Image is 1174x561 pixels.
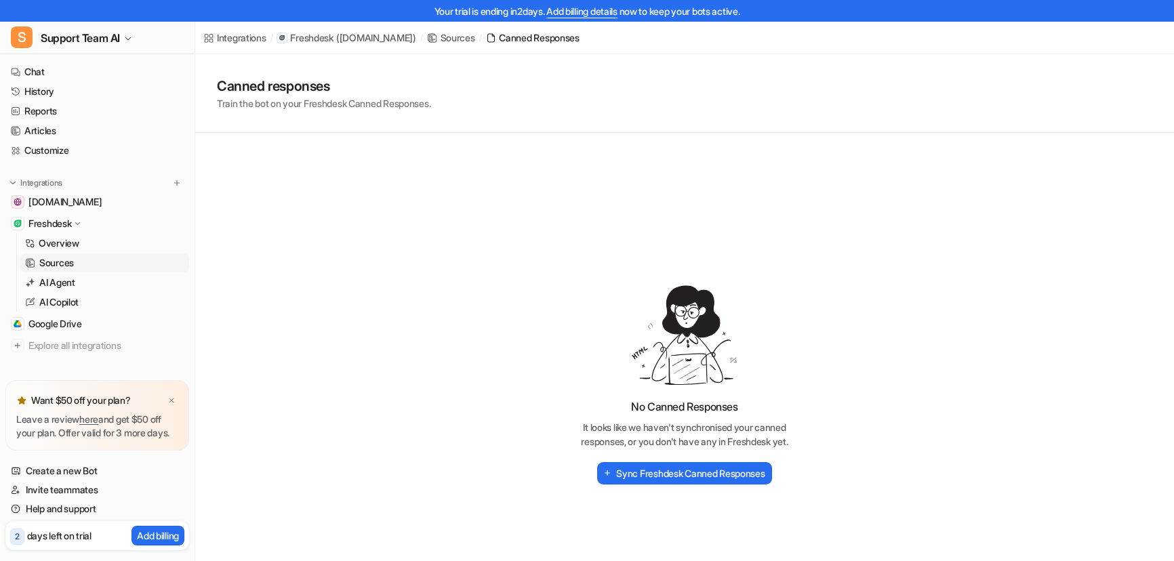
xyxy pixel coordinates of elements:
span: / [420,32,423,44]
a: Overview [20,234,189,253]
img: www.secretfoodtours.com [14,198,22,206]
p: Freshdesk [290,31,333,45]
button: Add billing [131,526,184,545]
img: explore all integrations [11,339,24,352]
a: Invite teammates [5,480,189,499]
p: Freshdesk [28,217,71,230]
span: / [479,32,482,44]
span: Google Drive [28,317,82,331]
a: here [79,413,98,425]
a: AI Copilot [20,293,189,312]
a: Chat [5,62,189,81]
a: History [5,82,189,101]
span: Explore all integrations [28,335,184,356]
p: Add billing [137,528,179,543]
p: ( [DOMAIN_NAME] ) [336,31,416,45]
p: AI Copilot [39,295,79,309]
span: [DOMAIN_NAME] [28,195,102,209]
div: Canned Responses [499,30,580,45]
p: AI Agent [39,276,75,289]
p: Train the bot on your Freshdesk Canned Responses. [217,96,430,110]
img: Empty Record [632,285,737,384]
a: Sources [20,253,189,272]
h3: No Canned Responses [570,398,798,415]
img: Google Drive [14,320,22,328]
h2: Sync Freshdesk Canned Responses [616,466,765,480]
button: Sync Freshdesk Canned Responses [597,462,771,484]
a: www.secretfoodtours.com[DOMAIN_NAME] [5,192,189,211]
p: Overview [39,236,79,250]
a: Help and support [5,499,189,518]
a: AI Agent [20,273,189,292]
div: Integrations [217,30,266,45]
a: Create a new Bot [5,461,189,480]
a: Explore all integrations [5,336,189,355]
p: Integrations [20,178,62,188]
p: Leave a review and get $50 off your plan. Offer valid for 3 more days. [16,413,178,440]
a: Freshdesk([DOMAIN_NAME]) [277,31,416,45]
div: Sources [441,30,475,45]
span: / [270,32,273,44]
img: menu_add.svg [172,178,182,188]
a: Integrations [203,30,266,45]
p: days left on trial [27,528,92,543]
img: star [16,395,27,406]
a: Reports [5,102,189,121]
p: Want $50 off your plan? [31,394,131,407]
a: Articles [5,121,189,140]
p: 2 [15,531,20,543]
p: It looks like we haven't synchronised your canned responses, or you don't have any in Freshdesk yet. [576,420,793,449]
img: Freshdesk [14,220,22,228]
a: Canned Responses [485,30,580,45]
span: S [11,26,33,48]
img: expand menu [8,178,18,188]
a: Add billing details [546,5,618,17]
p: Sources [39,256,74,270]
span: Support Team AI [41,28,120,47]
img: x [167,396,176,405]
h1: Canned responses [217,76,430,96]
a: Sources [427,30,475,45]
a: Customize [5,141,189,160]
a: Google DriveGoogle Drive [5,314,189,333]
button: Integrations [5,176,66,190]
